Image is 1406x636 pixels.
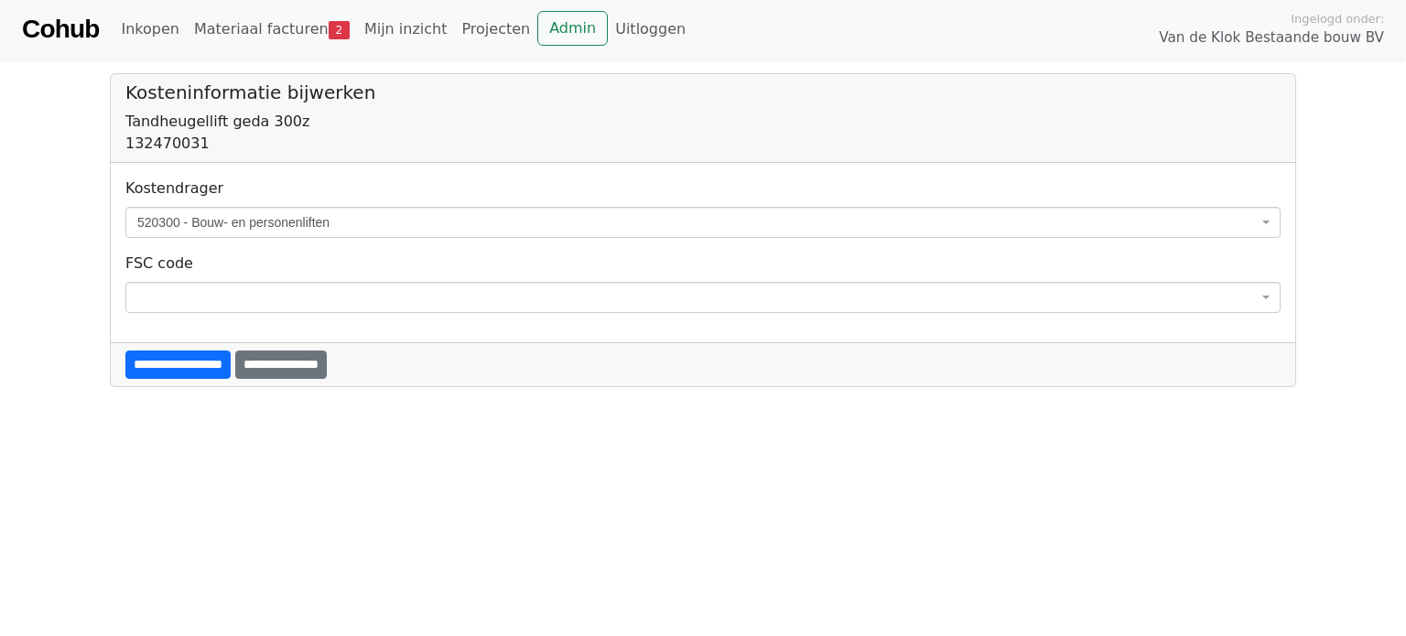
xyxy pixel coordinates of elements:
[114,11,186,48] a: Inkopen
[187,11,357,48] a: Materiaal facturen2
[125,253,193,275] label: FSC code
[137,213,1258,232] span: 520300 - Bouw- en personenliften
[357,11,455,48] a: Mijn inzicht
[608,11,693,48] a: Uitloggen
[1159,27,1384,49] span: Van de Klok Bestaande bouw BV
[22,7,99,51] a: Cohub
[125,133,1281,155] div: 132470031
[125,111,1281,133] div: Tandheugellift geda 300z
[537,11,608,46] a: Admin
[1291,10,1384,27] span: Ingelogd onder:
[125,207,1281,238] span: 520300 - Bouw- en personenliften
[125,178,223,199] label: Kostendrager
[125,81,1281,103] h5: Kosteninformatie bijwerken
[329,21,350,39] span: 2
[454,11,537,48] a: Projecten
